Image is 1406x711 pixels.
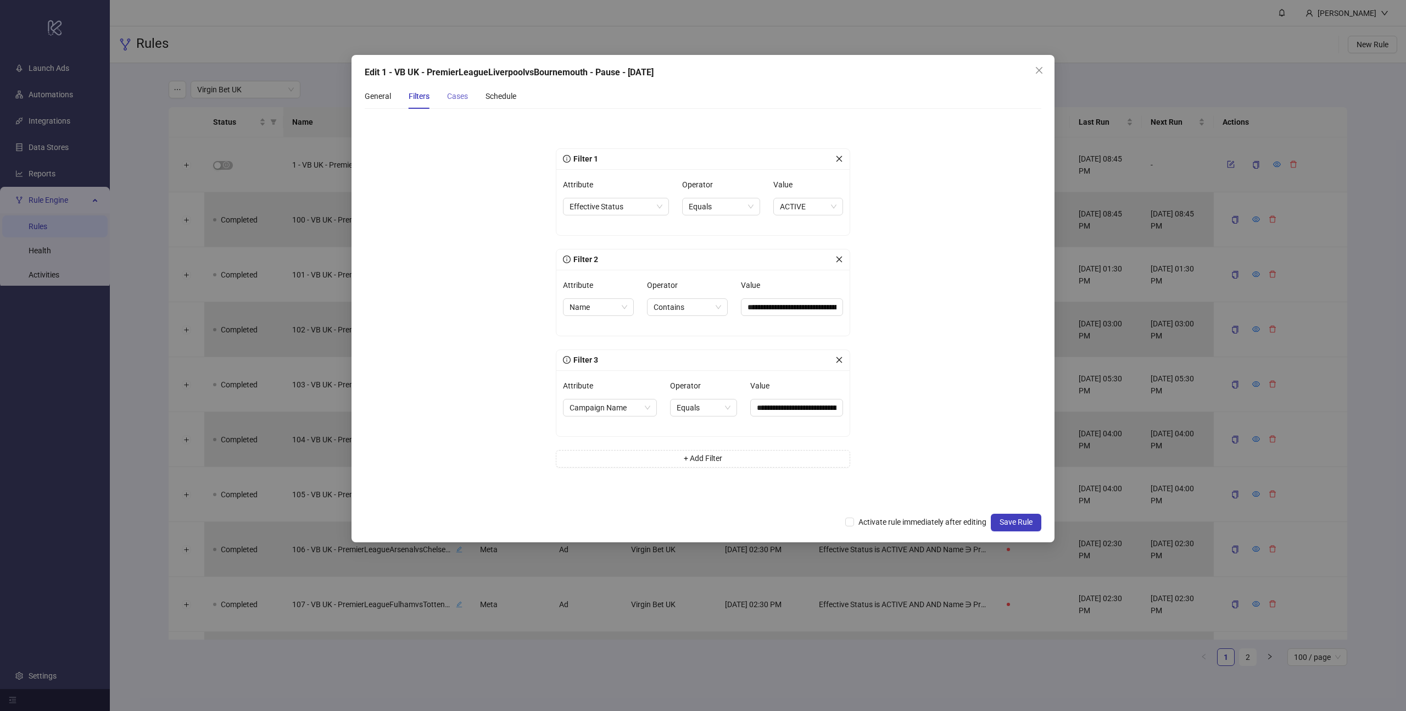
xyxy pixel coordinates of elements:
div: Edit 1 - VB UK - PremierLeagueLiverpoolvsBournemouth - Pause - [DATE] [365,66,1041,79]
span: Effective Status [570,198,662,215]
span: Contains [654,299,721,315]
input: Value [750,399,843,416]
span: info-circle [563,356,571,364]
span: Filter 1 [571,154,598,163]
label: Attribute [563,377,600,395]
span: Filter 3 [571,355,598,364]
span: + Add Filter [684,454,722,463]
span: close [1035,66,1044,75]
button: + Add Filter [556,450,850,468]
button: Close [1030,62,1048,79]
div: Filters [409,90,429,102]
div: Schedule [486,90,516,102]
span: Activate rule immediately after editing [854,516,991,528]
span: close [835,155,843,163]
label: Value [750,377,777,395]
label: Value [773,176,800,193]
span: Campaign Name [570,399,650,416]
label: Value [741,276,767,294]
div: Cases [447,90,468,102]
div: General [365,90,391,102]
span: Equals [677,399,730,416]
span: close [835,255,843,263]
label: Attribute [563,176,600,193]
span: info-circle [563,255,571,263]
span: Save Rule [1000,518,1033,526]
span: Filter 2 [571,255,598,264]
label: Attribute [563,276,600,294]
label: Operator [682,176,720,193]
span: Equals [689,198,754,215]
label: Operator [647,276,685,294]
label: Operator [670,377,708,395]
span: close [835,356,843,364]
input: Value [741,298,843,316]
span: Name [570,299,627,315]
span: ACTIVE [780,198,836,215]
span: info-circle [563,155,571,163]
button: Save Rule [991,514,1041,531]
